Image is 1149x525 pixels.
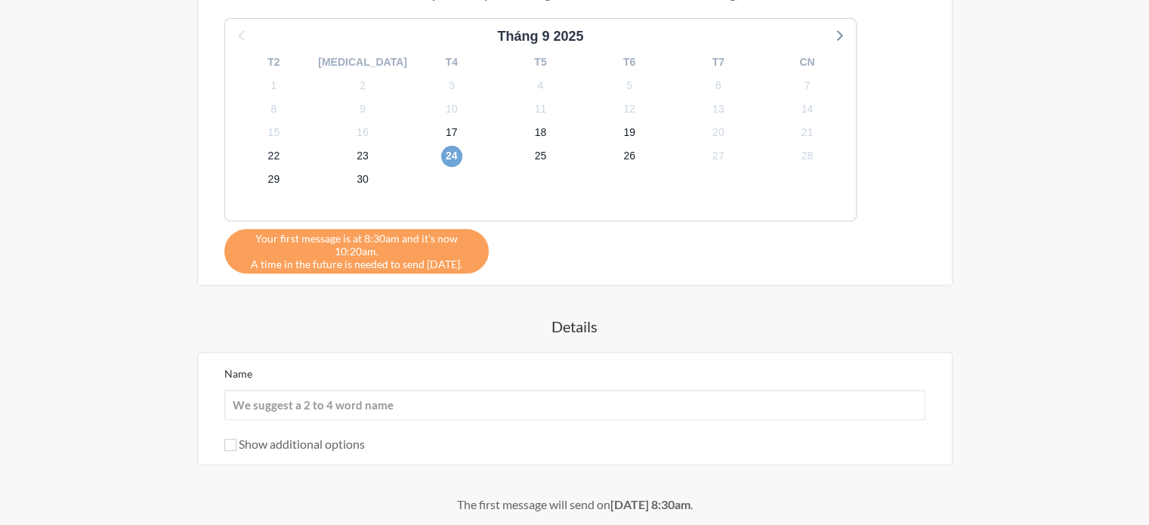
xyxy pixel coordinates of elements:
div: T5 [496,51,585,74]
span: Thứ Năm, 23 tháng 10, 2025 [352,146,373,167]
div: A time in the future is needed to send [DATE]. [224,229,489,273]
span: Thứ Ba, 7 tháng 10, 2025 [796,75,817,96]
span: Chủ Nhật, 5 tháng 10, 2025 [619,75,640,96]
span: Thứ Ba, 28 tháng 10, 2025 [796,146,817,167]
span: Thứ Hai, 13 tháng 10, 2025 [708,98,729,119]
span: Thứ Sáu, 17 tháng 10, 2025 [441,122,462,144]
label: Name [224,367,252,380]
span: Your first message is at 8:30am and it's now 10:20am. [236,232,477,258]
div: The first message will send on . [137,496,1013,514]
span: Thứ Tư, 22 tháng 10, 2025 [263,146,284,167]
span: Thứ Bảy, 4 tháng 10, 2025 [530,75,551,96]
div: CN [763,51,852,74]
span: Thứ Năm, 2 tháng 10, 2025 [352,75,373,96]
div: Tháng 9 2025 [491,26,589,47]
span: Thứ Hai, 20 tháng 10, 2025 [708,122,729,144]
span: Thứ Hai, 27 tháng 10, 2025 [708,146,729,167]
div: T6 [585,51,674,74]
div: [MEDICAL_DATA] [318,51,407,74]
h4: Details [137,316,1013,337]
span: Thứ Sáu, 24 tháng 10, 2025 [441,146,462,167]
span: Thứ Hai, 6 tháng 10, 2025 [708,75,729,96]
span: Thứ Bảy, 25 tháng 10, 2025 [530,146,551,167]
span: Thứ Tư, 15 tháng 10, 2025 [263,122,284,144]
span: Thứ Bảy, 11 tháng 10, 2025 [530,98,551,119]
div: T7 [674,51,763,74]
span: Chủ Nhật, 12 tháng 10, 2025 [619,98,640,119]
span: Thứ Năm, 16 tháng 10, 2025 [352,122,373,144]
input: Show additional options [224,439,236,451]
span: Thứ Năm, 30 tháng 10, 2025 [352,169,373,190]
span: Thứ Ba, 21 tháng 10, 2025 [796,122,817,144]
span: Thứ Ba, 14 tháng 10, 2025 [796,98,817,119]
span: Thứ Sáu, 3 tháng 10, 2025 [441,75,462,96]
span: Thứ Bảy, 18 tháng 10, 2025 [530,122,551,144]
span: Thứ Sáu, 10 tháng 10, 2025 [441,98,462,119]
label: Show additional options [224,437,365,451]
span: Thứ Tư, 8 tháng 10, 2025 [263,98,284,119]
div: T4 [407,51,496,74]
span: Thứ Tư, 1 tháng 10, 2025 [263,75,284,96]
span: Chủ Nhật, 19 tháng 10, 2025 [619,122,640,144]
strong: [DATE] 8:30am [610,497,690,511]
input: We suggest a 2 to 4 word name [224,390,925,420]
div: T2 [230,51,319,74]
span: Thứ Năm, 9 tháng 10, 2025 [352,98,373,119]
span: Thứ Tư, 29 tháng 10, 2025 [263,169,284,190]
span: Chủ Nhật, 26 tháng 10, 2025 [619,146,640,167]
